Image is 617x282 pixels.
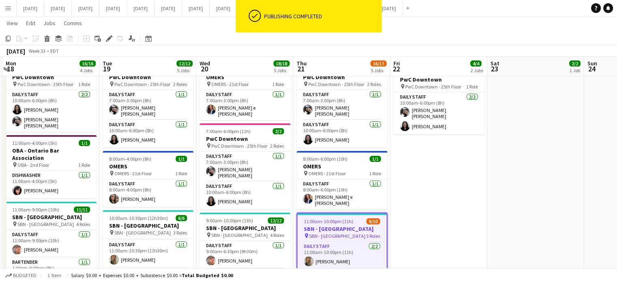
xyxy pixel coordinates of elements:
[64,19,82,27] span: Comms
[26,19,35,27] span: Edit
[72,0,99,16] button: [DATE]
[264,13,378,20] div: Publishing completed
[127,0,155,16] button: [DATE]
[40,18,59,28] a: Jobs
[17,0,44,16] button: [DATE]
[210,0,237,16] button: [DATE]
[6,19,18,27] span: View
[182,272,233,278] span: Total Budgeted $0.00
[71,272,233,278] div: Salary $0.00 + Expenses $0.00 + Subsistence $0.00 =
[6,47,25,55] div: [DATE]
[50,48,59,54] div: EDT
[45,272,64,278] span: 1 item
[44,0,72,16] button: [DATE]
[60,18,85,28] a: Comms
[43,19,56,27] span: Jobs
[3,18,21,28] a: View
[99,0,127,16] button: [DATE]
[182,0,210,16] button: [DATE]
[4,271,38,280] button: Budgeted
[13,273,37,278] span: Budgeted
[155,0,182,16] button: [DATE]
[375,0,403,16] button: [DATE]
[23,18,39,28] a: Edit
[27,48,47,54] span: Week 33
